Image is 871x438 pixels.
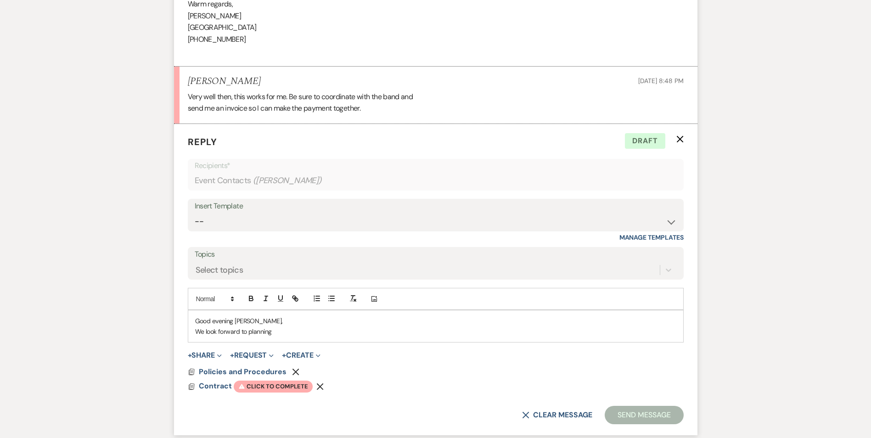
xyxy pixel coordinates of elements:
[188,352,192,359] span: +
[619,233,684,241] a: Manage Templates
[188,136,217,148] span: Reply
[199,381,313,393] button: Contract Click to complete
[195,326,676,337] p: We look forward to planning
[188,76,261,87] h5: [PERSON_NAME]
[199,366,289,377] button: Policies and Procedures
[638,77,683,85] span: [DATE] 8:48 PM
[195,248,677,261] label: Topics
[188,22,257,32] span: [GEOGRAPHIC_DATA]
[522,411,592,419] button: Clear message
[253,174,322,187] span: ( [PERSON_NAME] )
[199,367,287,376] span: Policies and Procedures
[188,352,222,359] button: Share
[195,160,677,172] p: Recipients*
[605,406,683,424] button: Send Message
[625,133,665,149] span: Draft
[230,352,274,359] button: Request
[199,381,232,391] span: Contract
[195,172,677,190] div: Event Contacts
[230,352,234,359] span: +
[196,264,243,276] div: Select topics
[188,91,684,114] div: Very well then, this works for me. Be sure to coordinate with the band and send me an invoice so ...
[188,11,242,21] span: [PERSON_NAME]
[195,200,677,213] div: Insert Template
[282,352,286,359] span: +
[188,34,246,44] span: [PHONE_NUMBER]
[234,381,313,393] span: Click to complete
[282,352,320,359] button: Create
[195,316,676,326] p: Good evening [PERSON_NAME],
